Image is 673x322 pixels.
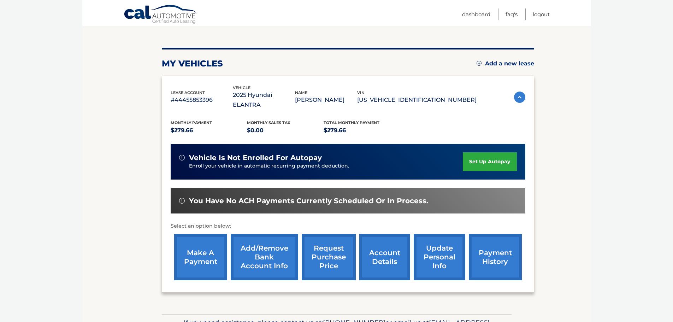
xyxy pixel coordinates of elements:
[302,234,356,280] a: request purchase price
[469,234,522,280] a: payment history
[231,234,298,280] a: Add/Remove bank account info
[233,90,295,110] p: 2025 Hyundai ELANTRA
[359,234,410,280] a: account details
[171,95,233,105] p: #44455853396
[124,5,198,25] a: Cal Automotive
[357,95,477,105] p: [US_VEHICLE_IDENTIFICATION_NUMBER]
[171,222,525,230] p: Select an option below:
[189,153,322,162] span: vehicle is not enrolled for autopay
[171,125,247,135] p: $279.66
[247,125,324,135] p: $0.00
[174,234,227,280] a: make a payment
[462,8,490,20] a: Dashboard
[247,120,290,125] span: Monthly sales Tax
[506,8,518,20] a: FAQ's
[189,197,428,205] span: You have no ACH payments currently scheduled or in process.
[295,95,357,105] p: [PERSON_NAME]
[324,125,400,135] p: $279.66
[514,92,525,103] img: accordion-active.svg
[179,198,185,204] img: alert-white.svg
[189,162,463,170] p: Enroll your vehicle in automatic recurring payment deduction.
[324,120,379,125] span: Total Monthly Payment
[179,155,185,160] img: alert-white.svg
[533,8,550,20] a: Logout
[295,90,307,95] span: name
[162,58,223,69] h2: my vehicles
[414,234,465,280] a: update personal info
[477,61,482,66] img: add.svg
[171,120,212,125] span: Monthly Payment
[477,60,534,67] a: Add a new lease
[357,90,365,95] span: vin
[463,152,516,171] a: set up autopay
[171,90,205,95] span: lease account
[233,85,250,90] span: vehicle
